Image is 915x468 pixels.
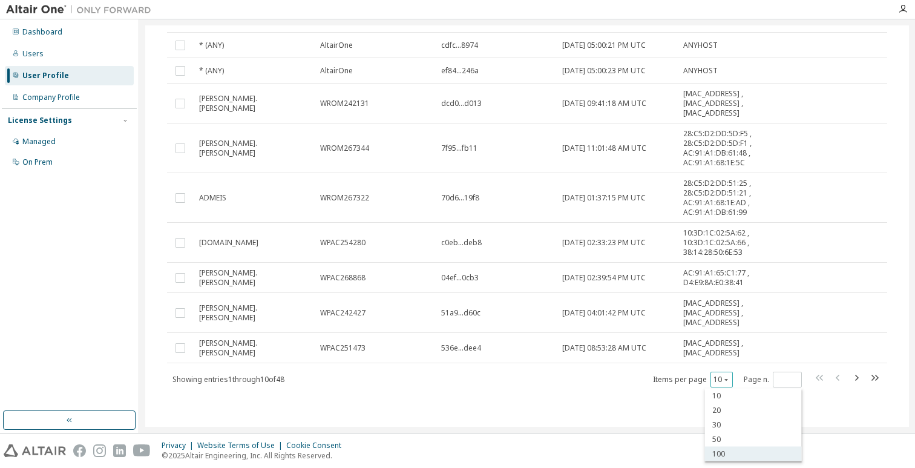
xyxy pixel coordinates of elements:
div: 20 [705,403,802,418]
span: 28:C5:D2:DD:5D:F5 , 28:C5:D2:DD:5D:F1 , AC:91:A1:DB:61:48 , AC:91:A1:68:1E:5C [683,129,753,168]
span: Items per page [653,372,733,387]
img: linkedin.svg [113,444,126,457]
span: [MAC_ADDRESS] , [MAC_ADDRESS] , [MAC_ADDRESS] [683,298,753,328]
div: Cookie Consent [286,441,349,450]
div: 30 [705,418,802,432]
span: 70d6...19f8 [441,193,479,203]
span: c0eb...deb8 [441,238,482,248]
button: 10 [713,375,730,384]
div: Privacy [162,441,197,450]
span: [DATE] 01:37:15 PM UTC [562,193,646,203]
span: [PERSON_NAME].[PERSON_NAME] [199,94,309,113]
span: 28:C5:D2:DD:51:25 , 28:C5:D2:DD:51:21 , AC:91:A1:68:1E:AD , AC:91:A1:DB:61:99 [683,179,753,217]
span: Page n. [744,372,802,387]
span: [MAC_ADDRESS] , [MAC_ADDRESS] [683,338,753,358]
span: [PERSON_NAME].[PERSON_NAME] [199,139,309,158]
span: WPAC251473 [320,343,366,353]
span: cdfc...8974 [441,41,478,50]
span: ADMEIS [199,193,226,203]
img: instagram.svg [93,444,106,457]
span: WPAC254280 [320,238,366,248]
span: ef84...246a [441,66,479,76]
span: AltairOne [320,66,353,76]
div: Company Profile [22,93,80,102]
span: AC:91:A1:65:C1:77 , D4:E9:8A:E0:38:41 [683,268,753,288]
span: [PERSON_NAME].[PERSON_NAME] [199,303,309,323]
div: On Prem [22,157,53,167]
div: 10 [705,389,802,403]
span: [DATE] 09:41:18 AM UTC [562,99,646,108]
img: altair_logo.svg [4,444,66,457]
div: 100 [705,447,802,461]
img: youtube.svg [133,444,151,457]
span: [DATE] 05:00:21 PM UTC [562,41,646,50]
div: Dashboard [22,27,62,37]
span: 04ef...0cb3 [441,273,479,283]
span: ANYHOST [683,66,718,76]
span: [DOMAIN_NAME] [199,238,258,248]
span: 7f95...fb11 [441,143,477,153]
span: 10:3D:1C:02:5A:62 , 10:3D:1C:02:5A:66 , 38:14:28:50:6E:53 [683,228,753,257]
div: Website Terms of Use [197,441,286,450]
span: [PERSON_NAME].[PERSON_NAME] [199,338,309,358]
span: WPAC242427 [320,308,366,318]
span: 536e...dee4 [441,343,481,353]
span: WROM267344 [320,143,369,153]
span: [MAC_ADDRESS] , [MAC_ADDRESS] , [MAC_ADDRESS] [683,89,753,118]
span: [DATE] 05:00:23 PM UTC [562,66,646,76]
span: WPAC268868 [320,273,366,283]
span: Showing entries 1 through 10 of 48 [172,374,284,384]
span: [DATE] 02:39:54 PM UTC [562,273,646,283]
span: AltairOne [320,41,353,50]
div: License Settings [8,116,72,125]
span: 51a9...d60c [441,308,480,318]
img: facebook.svg [73,444,86,457]
span: [PERSON_NAME].[PERSON_NAME] [199,268,309,288]
div: 50 [705,432,802,447]
p: © 2025 Altair Engineering, Inc. All Rights Reserved. [162,450,349,461]
span: ANYHOST [683,41,718,50]
span: [DATE] 08:53:28 AM UTC [562,343,646,353]
span: * (ANY) [199,41,224,50]
span: [DATE] 04:01:42 PM UTC [562,308,646,318]
div: User Profile [22,71,69,81]
span: dcd0...d013 [441,99,482,108]
span: [DATE] 11:01:48 AM UTC [562,143,646,153]
span: WROM267322 [320,193,369,203]
span: WROM242131 [320,99,369,108]
img: Altair One [6,4,157,16]
span: [DATE] 02:33:23 PM UTC [562,238,646,248]
div: Users [22,49,44,59]
span: * (ANY) [199,66,224,76]
div: Managed [22,137,56,147]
